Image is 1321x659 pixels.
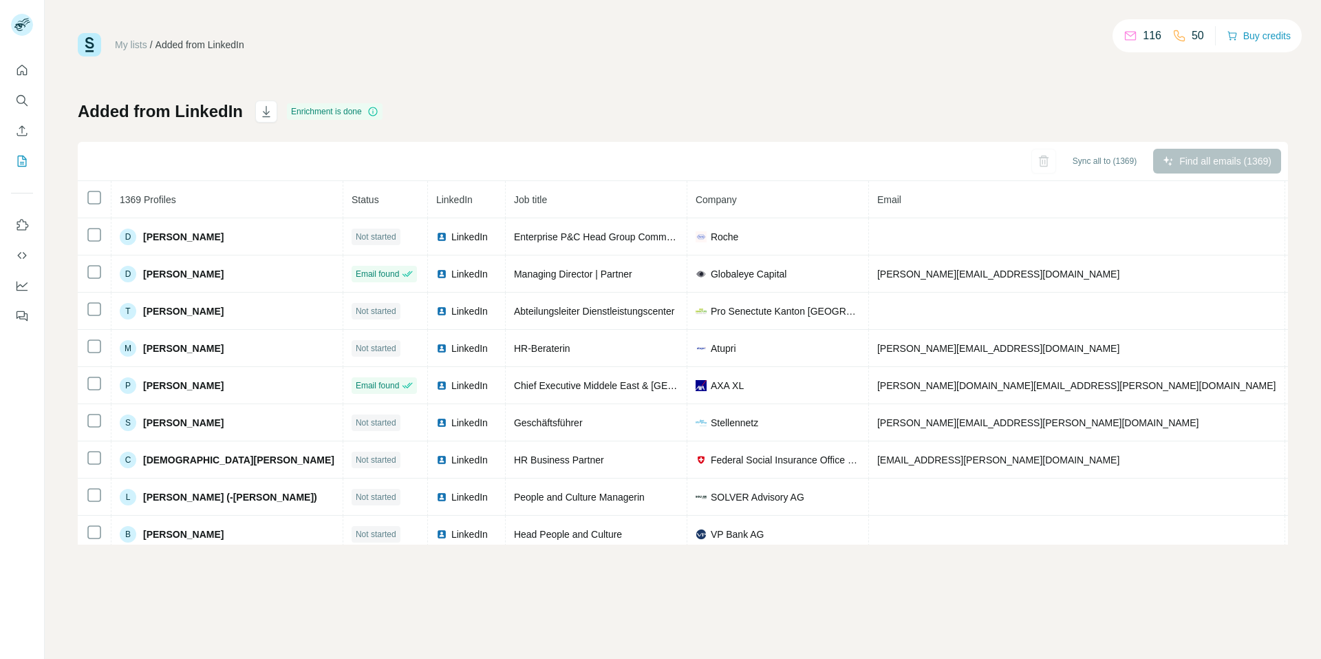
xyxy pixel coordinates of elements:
[352,194,379,205] span: Status
[120,340,136,357] div: M
[451,453,488,467] span: LinkedIn
[356,491,396,503] span: Not started
[711,527,764,541] span: VP Bank AG
[436,492,447,503] img: LinkedIn logo
[11,273,33,298] button: Dashboard
[451,267,488,281] span: LinkedIn
[514,269,632,280] span: Managing Director | Partner
[514,417,583,428] span: Geschäftsführer
[143,304,224,318] span: [PERSON_NAME]
[1192,28,1204,44] p: 50
[120,194,176,205] span: 1369 Profiles
[11,88,33,113] button: Search
[711,416,758,430] span: Stellennetz
[696,454,707,466] img: company-logo
[514,454,604,466] span: HR Business Partner
[451,416,488,430] span: LinkedIn
[1143,28,1161,44] p: 116
[11,118,33,143] button: Enrich CSV
[11,243,33,268] button: Use Surfe API
[451,490,488,504] span: LinkedIn
[696,269,707,280] img: company-logo
[356,379,399,392] span: Email found
[451,230,488,244] span: LinkedIn
[877,380,1276,391] span: [PERSON_NAME][DOMAIN_NAME][EMAIL_ADDRESS][PERSON_NAME][DOMAIN_NAME]
[1227,26,1291,45] button: Buy credits
[696,492,707,503] img: company-logo
[143,230,224,244] span: [PERSON_NAME]
[696,417,707,428] img: company-logo
[11,304,33,328] button: Feedback
[514,529,622,540] span: Head People and Culture
[120,377,136,394] div: P
[120,229,136,245] div: D
[143,490,317,504] span: [PERSON_NAME] (-[PERSON_NAME])
[436,529,447,540] img: LinkedIn logo
[11,213,33,238] button: Use Surfe on LinkedIn
[287,103,383,120] div: Enrichment is done
[514,306,674,317] span: Abteilungsleiter Dienstleistungscenter
[436,343,447,354] img: LinkedIn logo
[143,267,224,281] span: [PERSON_NAME]
[143,379,224,393] span: [PERSON_NAME]
[711,304,860,318] span: Pro Senectute Kanton [GEOGRAPHIC_DATA]
[696,343,707,354] img: company-logo
[143,527,224,541] span: [PERSON_NAME]
[436,306,447,317] img: LinkedIn logo
[451,342,488,355] span: LinkedIn
[356,231,396,243] span: Not started
[143,342,224,355] span: [PERSON_NAME]
[514,194,547,205] span: Job title
[696,529,707,540] img: company-logo
[11,58,33,83] button: Quick start
[451,527,488,541] span: LinkedIn
[877,454,1119,466] span: [EMAIL_ADDRESS][PERSON_NAME][DOMAIN_NAME]
[436,380,447,391] img: LinkedIn logo
[877,194,901,205] span: Email
[143,453,334,467] span: [DEMOGRAPHIC_DATA][PERSON_NAME]
[120,526,136,543] div: B
[696,380,707,391] img: company-logo
[120,452,136,468] div: C
[78,33,101,56] img: Surfe Logo
[514,231,928,242] span: Enterprise P&C Head Group Communications & Corporate Finance / Global Sen. HR Director/VP
[711,267,787,281] span: Globaleye Capital
[11,149,33,174] button: My lists
[143,416,224,430] span: [PERSON_NAME]
[356,528,396,541] span: Not started
[120,303,136,320] div: T
[696,231,707,242] img: company-logo
[711,490,804,504] span: SOLVER Advisory AG
[356,454,396,466] span: Not started
[436,231,447,242] img: LinkedIn logo
[1063,151,1146,171] button: Sync all to (1369)
[514,492,645,503] span: People and Culture Managerin
[1073,155,1137,167] span: Sync all to (1369)
[436,454,447,466] img: LinkedIn logo
[877,343,1119,354] span: [PERSON_NAME][EMAIL_ADDRESS][DOMAIN_NAME]
[115,39,147,50] a: My lists
[514,343,570,354] span: HR-Beraterin
[696,194,737,205] span: Company
[877,417,1199,428] span: [PERSON_NAME][EMAIL_ADDRESS][PERSON_NAME][DOMAIN_NAME]
[436,194,473,205] span: LinkedIn
[451,304,488,318] span: LinkedIn
[356,268,399,280] span: Email found
[436,417,447,428] img: LinkedIn logo
[514,380,1179,391] span: Chief Executive Middele East & [GEOGRAPHIC_DATA], [GEOGRAPHIC_DATA], [GEOGRAPHIC_DATA], [GEOGRAPH...
[120,415,136,431] div: S
[356,417,396,429] span: Not started
[150,38,153,52] li: /
[78,101,243,123] h1: Added from LinkedIn
[120,489,136,505] div: L
[696,306,707,317] img: company-logo
[877,269,1119,280] span: [PERSON_NAME][EMAIL_ADDRESS][DOMAIN_NAME]
[120,266,136,282] div: D
[356,305,396,317] span: Not started
[711,230,738,244] span: Roche
[711,379,744,393] span: AXA XL
[711,342,736,355] span: Atupri
[451,379,488,393] span: LinkedIn
[155,38,244,52] div: Added from LinkedIn
[356,342,396,355] span: Not started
